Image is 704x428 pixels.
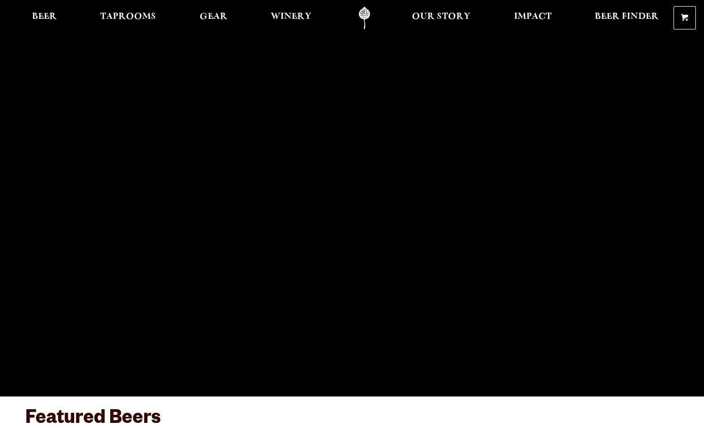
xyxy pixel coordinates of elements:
[25,7,63,29] a: Beer
[32,13,57,21] span: Beer
[507,7,558,29] a: Impact
[412,13,470,21] span: Our Story
[405,7,477,29] a: Our Story
[200,13,228,21] span: Gear
[100,13,156,21] span: Taprooms
[93,7,163,29] a: Taprooms
[595,13,659,21] span: Beer Finder
[193,7,234,29] a: Gear
[271,13,311,21] span: Winery
[588,7,665,29] a: Beer Finder
[514,13,552,21] span: Impact
[264,7,318,29] a: Winery
[345,7,383,29] a: Odell Home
